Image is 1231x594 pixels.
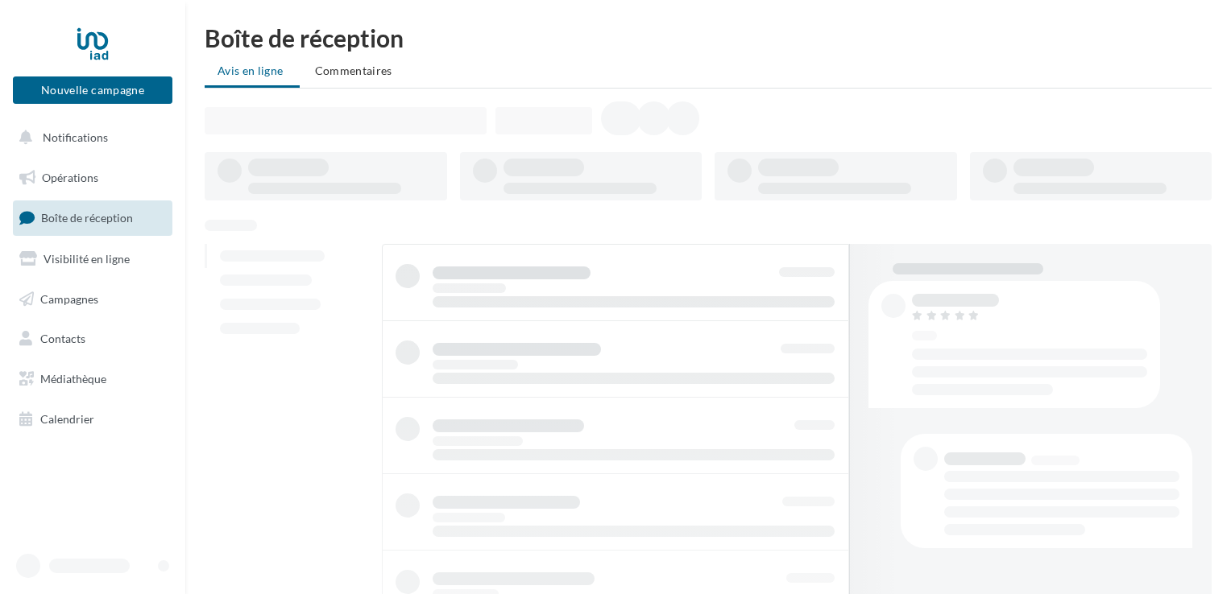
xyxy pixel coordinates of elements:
a: Calendrier [10,402,176,436]
span: Campagnes [40,291,98,305]
a: Contacts [10,322,176,356]
a: Campagnes [10,283,176,316]
span: Notifications [43,130,108,144]
span: Médiathèque [40,372,106,386]
span: Contacts [40,332,85,345]
span: Commentaires [315,64,392,77]
a: Visibilité en ligne [10,242,176,276]
a: Médiathèque [10,362,176,396]
span: Boîte de réception [41,211,133,225]
a: Opérations [10,161,176,195]
button: Notifications [10,121,169,155]
span: Visibilité en ligne [44,252,130,266]
div: Boîte de réception [205,26,1212,50]
a: Boîte de réception [10,200,176,235]
button: Nouvelle campagne [13,76,172,104]
span: Calendrier [40,412,94,426]
span: Opérations [42,171,98,184]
